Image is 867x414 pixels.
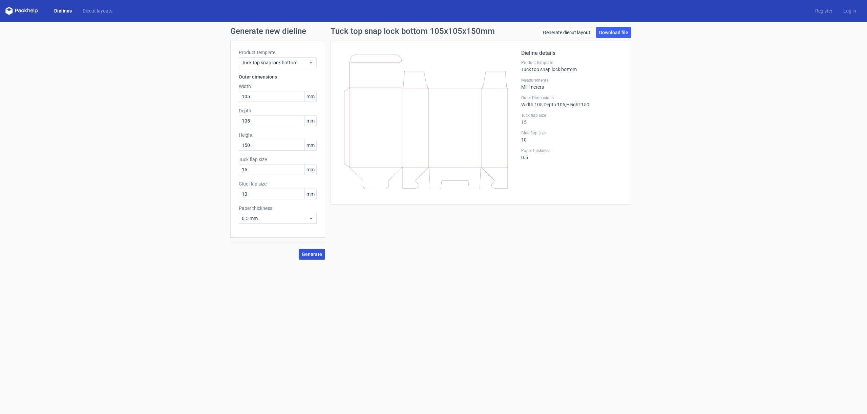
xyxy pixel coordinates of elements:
[304,116,316,126] span: mm
[521,113,623,125] div: 15
[304,91,316,102] span: mm
[810,7,838,14] a: Register
[596,27,631,38] a: Download file
[521,78,623,83] label: Measurements
[540,27,593,38] a: Generate diecut layout
[239,156,317,163] label: Tuck flap size
[304,140,316,150] span: mm
[77,7,118,14] a: Diecut layouts
[521,113,623,118] label: Tuck flap size
[230,27,637,35] h1: Generate new dieline
[299,249,325,260] button: Generate
[242,215,309,222] span: 0.5 mm
[304,189,316,199] span: mm
[239,132,317,138] label: Height
[521,95,623,101] label: Outer Dimensions
[239,49,317,56] label: Product template
[521,49,623,57] h2: Dieline details
[521,148,623,153] label: Paper thickness
[565,102,589,107] span: , Height : 150
[521,130,623,143] div: 10
[304,165,316,175] span: mm
[521,148,623,160] div: 0.5
[239,83,317,90] label: Width
[242,59,309,66] span: Tuck top snap lock bottom
[239,107,317,114] label: Depth
[49,7,77,14] a: Dielines
[239,205,317,212] label: Paper thickness
[521,130,623,136] label: Glue flap size
[331,27,495,35] h1: Tuck top snap lock bottom 105x105x150mm
[302,252,322,257] span: Generate
[239,73,317,80] h3: Outer dimensions
[521,60,623,65] label: Product template
[239,180,317,187] label: Glue flap size
[838,7,862,14] a: Log in
[543,102,565,107] span: , Depth : 105
[521,102,543,107] span: Width : 105
[521,60,623,72] div: Tuck top snap lock bottom
[521,78,623,90] div: Millimeters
